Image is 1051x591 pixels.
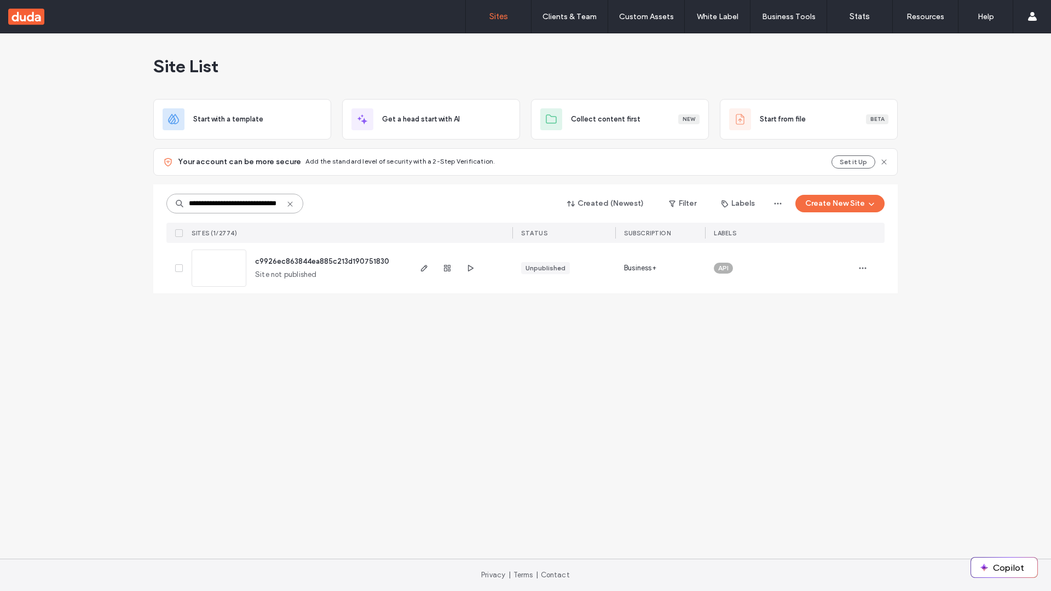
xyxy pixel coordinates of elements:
div: New [678,114,700,124]
span: | [536,571,538,579]
button: Copilot [971,558,1037,577]
span: SITES (1/2774) [192,229,237,237]
button: Create New Site [795,195,885,212]
div: Start with a template [153,99,331,140]
span: Site not published [255,269,317,280]
span: Collect content first [571,114,640,125]
span: API [718,263,729,273]
label: Business Tools [762,12,816,21]
div: Unpublished [525,263,565,273]
span: SUBSCRIPTION [624,229,671,237]
span: STATUS [521,229,547,237]
div: Beta [866,114,888,124]
a: Contact [541,571,570,579]
button: Labels [712,195,765,212]
label: Help [978,12,994,21]
button: Created (Newest) [558,195,654,212]
a: Privacy [481,571,505,579]
span: Get a head start with AI [382,114,460,125]
label: Stats [850,11,870,21]
span: | [509,571,511,579]
span: Business+ [624,263,656,274]
label: Custom Assets [619,12,674,21]
div: Collect content firstNew [531,99,709,140]
div: Get a head start with AI [342,99,520,140]
a: Terms [513,571,533,579]
label: Clients & Team [542,12,597,21]
span: Your account can be more secure [178,157,301,167]
button: Set it Up [831,155,875,169]
span: Add the standard level of security with a 2-Step Verification. [305,157,495,165]
button: Filter [658,195,707,212]
span: Start with a template [193,114,263,125]
label: Resources [906,12,944,21]
span: Site List [153,55,218,77]
span: LABELS [714,229,736,237]
a: c9926ec863844ea885c213d190751830 [255,257,389,265]
label: White Label [697,12,738,21]
span: Start from file [760,114,806,125]
label: Sites [489,11,508,21]
div: Start from fileBeta [720,99,898,140]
